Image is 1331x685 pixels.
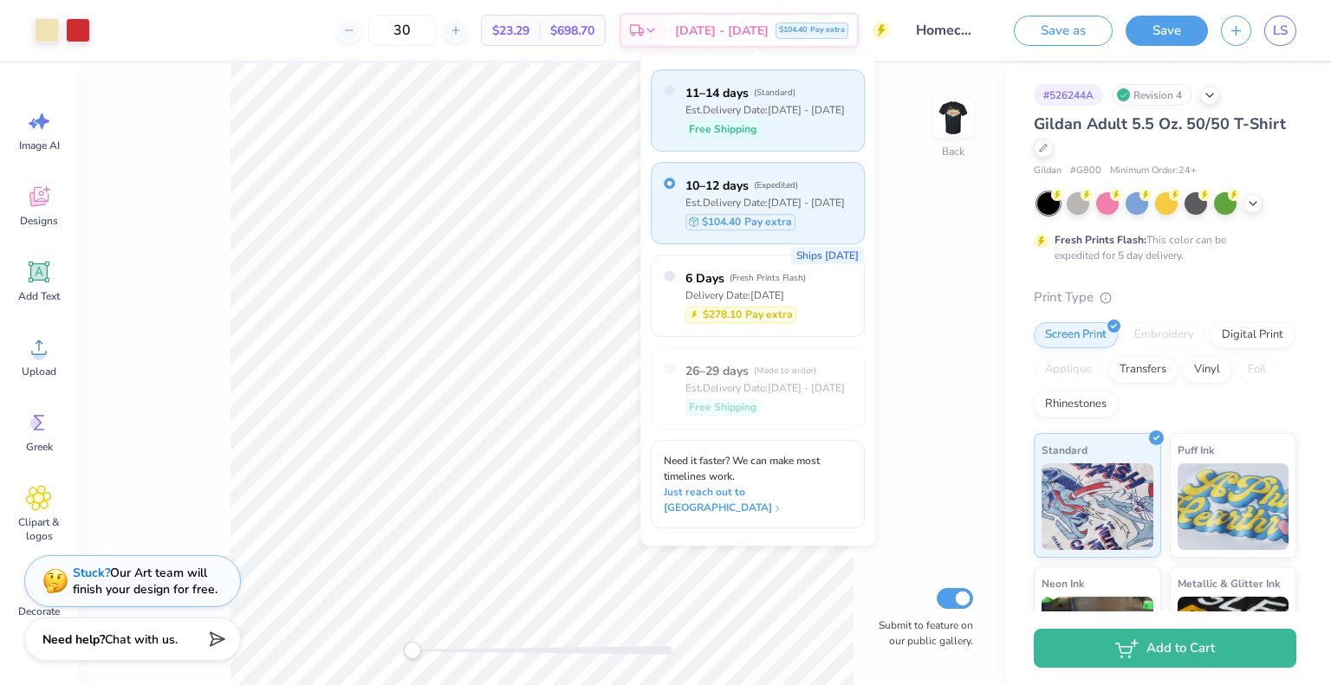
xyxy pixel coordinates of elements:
img: Puff Ink [1178,463,1289,550]
div: Pay extra [685,214,795,230]
img: Neon Ink [1042,597,1153,683]
span: 11–14 days [685,84,749,102]
span: Minimum Order: 24 + [1110,164,1197,178]
span: $698.70 [550,22,594,40]
div: Pay extra [685,307,796,323]
span: Image AI [19,139,60,152]
div: Est. Delivery Date: [DATE] - [DATE] [685,380,845,396]
span: Need it faster? We can make most timelines work. [664,454,820,483]
span: Just reach out to [GEOGRAPHIC_DATA] [664,484,852,515]
span: ( Expedited ) [754,179,798,191]
span: Decorate [18,604,60,618]
span: Designs [20,214,58,228]
span: $278.10 [703,307,742,322]
img: Standard [1042,463,1153,550]
span: 26–29 days [685,362,749,380]
strong: Fresh Prints Flash: [1055,233,1146,247]
span: ( Standard ) [754,87,795,99]
div: Pay extra [776,23,848,39]
div: Delivery Date: [DATE] [685,288,806,303]
button: Save [1126,16,1208,46]
input: Untitled Design [903,13,988,48]
div: Revision 4 [1112,84,1191,106]
div: Est. Delivery Date: [DATE] - [DATE] [685,102,845,118]
div: Back [942,144,964,159]
div: This color can be expedited for 5 day delivery. [1055,232,1268,263]
span: ( Made to order ) [754,365,816,377]
input: – – [368,15,436,46]
span: Standard [1042,441,1088,459]
a: LS [1264,16,1296,46]
div: Accessibility label [404,642,421,659]
span: [DATE] - [DATE] [675,22,769,40]
span: $23.29 [492,22,529,40]
span: Gildan [1034,164,1062,178]
span: ( Fresh Prints Flash ) [730,272,806,284]
span: # G800 [1070,164,1101,178]
div: Screen Print [1034,322,1118,348]
strong: Stuck? [73,565,110,581]
div: Transfers [1108,357,1178,383]
div: Foil [1237,357,1277,383]
span: Free Shipping [689,121,756,137]
div: Print Type [1034,288,1296,307]
span: Chat with us. [105,631,178,648]
button: Save as [1014,16,1113,46]
span: Metallic & Glitter Ink [1178,574,1280,592]
div: Digital Print [1211,322,1295,348]
span: Free Shipping [689,399,756,415]
div: Rhinestones [1034,391,1118,417]
label: Submit to feature on our public gallery. [869,617,973,649]
span: 10–12 days [685,177,749,195]
span: Upload [22,365,56,378]
span: LS [1273,21,1288,41]
span: $104.40 [779,24,807,36]
div: Our Art team will finish your design for free. [73,565,218,598]
div: Vinyl [1183,357,1231,383]
span: $104.40 [702,214,741,229]
img: Metallic & Glitter Ink [1178,597,1289,683]
span: Add Text [18,289,60,303]
strong: Need help? [42,631,105,648]
span: Gildan Adult 5.5 Oz. 50/50 T-Shirt [1034,113,1286,134]
span: Neon Ink [1042,574,1084,592]
span: Puff Ink [1178,441,1214,459]
div: Embroidery [1123,322,1205,348]
div: Applique [1034,357,1103,383]
div: # 526244A [1034,84,1103,106]
div: Est. Delivery Date: [DATE] - [DATE] [685,195,845,210]
span: Clipart & logos [10,515,68,543]
span: Greek [26,440,53,454]
span: 6 Days [685,269,724,288]
button: Add to Cart [1034,629,1296,668]
img: Back [936,100,971,135]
